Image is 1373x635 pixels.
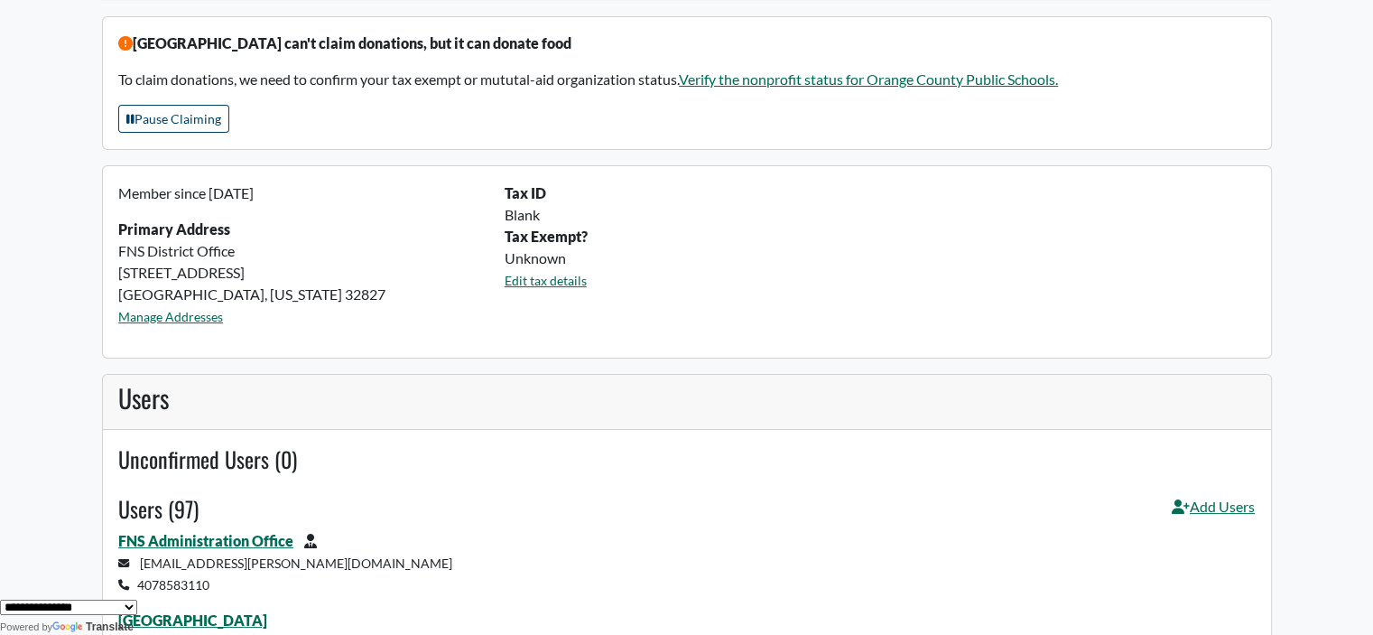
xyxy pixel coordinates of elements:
a: Edit tax details [505,273,587,288]
a: Translate [52,621,134,633]
div: FNS District Office [STREET_ADDRESS] [GEOGRAPHIC_DATA], [US_STATE] 32827 [107,182,494,341]
a: Verify the nonprofit status for Orange County Public Schools. [679,70,1058,88]
div: Blank [494,204,1266,226]
p: [GEOGRAPHIC_DATA] can't claim donations, but it can donate food [118,33,1255,54]
strong: Primary Address [118,220,230,238]
b: Tax Exempt? [505,228,588,245]
h4: Unconfirmed Users (0) [118,446,1255,472]
b: Tax ID [505,184,546,201]
h4: Users (97) [118,496,199,522]
a: Add Users [1172,496,1255,530]
small: [EMAIL_ADDRESS][PERSON_NAME][DOMAIN_NAME] 4078583110 [118,556,452,593]
p: To claim donations, we need to confirm your tax exempt or mututal-aid organization status. [118,69,1255,90]
button: Pause Claiming [118,105,229,133]
p: Member since [DATE] [118,182,483,204]
a: Manage Addresses [118,309,223,324]
a: FNS Administration Office [118,532,293,549]
div: Unknown [494,247,1266,269]
img: Google Translate [52,621,86,634]
h3: Users [118,383,1255,414]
